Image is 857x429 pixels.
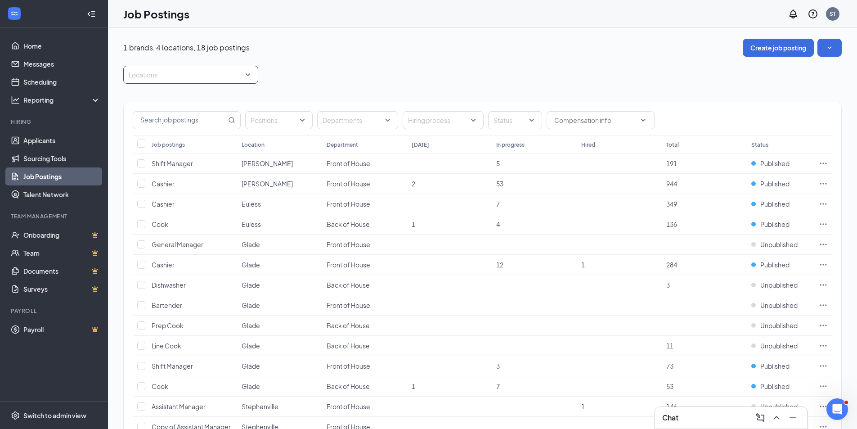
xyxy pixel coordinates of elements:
[769,411,784,425] button: ChevronUp
[322,255,407,275] td: Front of House
[407,135,492,154] th: [DATE]
[322,316,407,336] td: Back of House
[152,159,193,167] span: Shift Manager
[819,240,828,249] svg: Ellipses
[152,141,185,149] div: Job postings
[808,9,818,19] svg: QuestionInfo
[496,159,500,167] span: 5
[760,341,798,350] span: Unpublished
[152,200,175,208] span: Cashier
[242,180,293,188] span: [PERSON_NAME]
[152,301,182,309] span: Bartender
[554,115,636,125] input: Compensation info
[327,141,358,149] div: Department
[123,6,189,22] h1: Job Postings
[753,411,767,425] button: ComposeMessage
[152,180,175,188] span: Cashier
[322,376,407,397] td: Back of House
[666,362,673,370] span: 73
[492,135,577,154] th: In progress
[152,281,186,289] span: Dishwasher
[242,159,293,167] span: [PERSON_NAME]
[785,411,800,425] button: Minimize
[242,220,261,228] span: Euless
[23,226,100,244] a: OnboardingCrown
[242,382,260,390] span: Glade
[819,301,828,310] svg: Ellipses
[237,255,322,275] td: Glade
[819,402,828,411] svg: Ellipses
[327,382,370,390] span: Back of House
[577,135,662,154] th: Hired
[242,301,260,309] span: Glade
[237,356,322,376] td: Glade
[322,336,407,356] td: Back of House
[760,321,798,330] span: Unpublished
[23,73,100,91] a: Scheduling
[819,179,828,188] svg: Ellipses
[152,240,203,248] span: General Manager
[237,214,322,235] td: Euless
[666,402,677,411] span: 146
[11,411,20,420] svg: Settings
[152,342,181,350] span: Line Cook
[23,131,100,149] a: Applicants
[237,194,322,214] td: Euless
[581,402,585,411] span: 1
[581,261,585,269] span: 1
[11,307,99,315] div: Payroll
[237,376,322,397] td: Glade
[242,261,260,269] span: Glade
[242,141,265,149] div: Location
[760,280,798,289] span: Unpublished
[787,412,798,423] svg: Minimize
[760,301,798,310] span: Unpublished
[23,411,86,420] div: Switch to admin view
[327,342,370,350] span: Back of House
[242,281,260,289] span: Glade
[819,220,828,229] svg: Ellipses
[819,361,828,370] svg: Ellipses
[123,43,250,53] p: 1 brands, 4 locations, 18 job postings
[412,180,415,188] span: 2
[242,362,260,370] span: Glade
[760,199,790,208] span: Published
[152,321,184,330] span: Prep Cook
[322,295,407,316] td: Front of House
[327,301,370,309] span: Front of House
[760,260,790,269] span: Published
[152,220,168,228] span: Cook
[10,9,19,18] svg: WorkstreamLogo
[662,135,747,154] th: Total
[242,321,260,330] span: Glade
[666,342,673,350] span: 11
[496,180,503,188] span: 53
[228,117,235,124] svg: MagnifyingGlass
[242,200,261,208] span: Euless
[237,235,322,255] td: Glade
[327,200,370,208] span: Front of House
[237,174,322,194] td: Burleson
[322,174,407,194] td: Front of House
[412,382,415,390] span: 1
[819,260,828,269] svg: Ellipses
[152,382,168,390] span: Cook
[327,220,370,228] span: Back of House
[760,179,790,188] span: Published
[152,402,206,411] span: Assistant Manager
[747,135,814,154] th: Status
[237,295,322,316] td: Glade
[819,199,828,208] svg: Ellipses
[760,402,798,411] span: Unpublished
[760,220,790,229] span: Published
[327,321,370,330] span: Back of House
[412,220,415,228] span: 1
[23,185,100,203] a: Talent Network
[133,112,226,129] input: Search job postings
[830,10,836,18] div: ST
[788,9,799,19] svg: Notifications
[327,402,370,411] span: Front of House
[819,159,828,168] svg: Ellipses
[496,362,500,370] span: 3
[87,9,96,18] svg: Collapse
